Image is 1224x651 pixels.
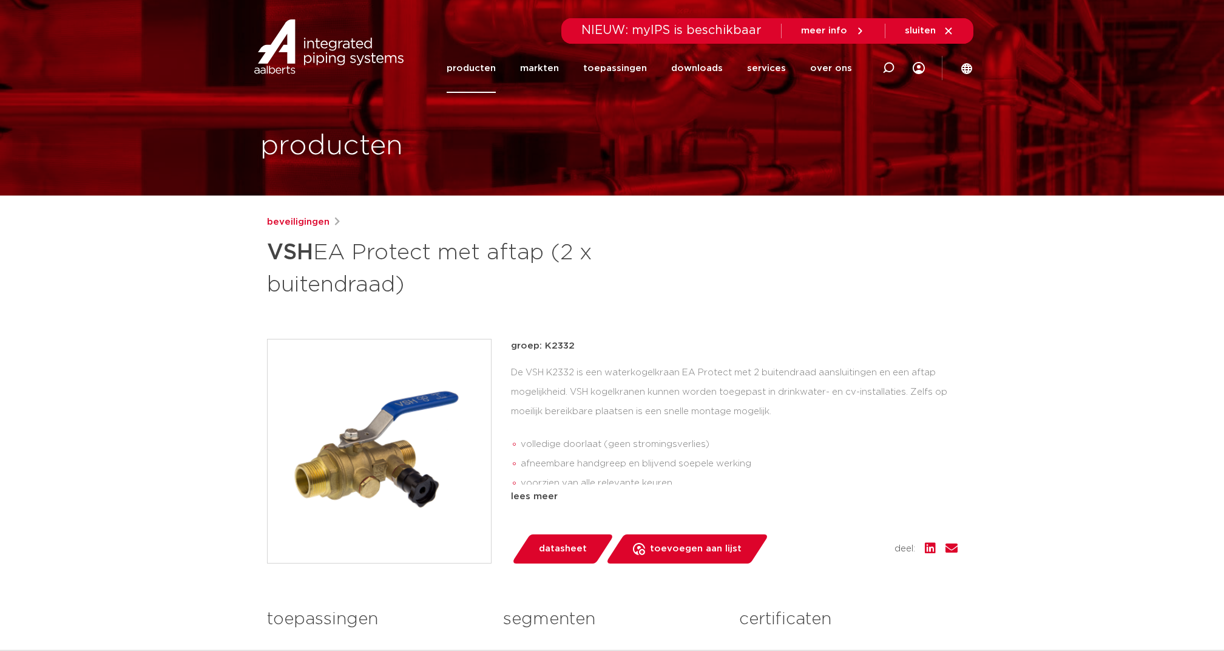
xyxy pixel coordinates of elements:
a: beveiligingen [267,215,330,230]
div: De VSH K2332 is een waterkogelkraan EA Protect met 2 buitendraad aansluitingen en een aftap mogel... [511,363,958,485]
h3: certificaten [739,607,957,632]
a: downloads [671,44,723,93]
span: toevoegen aan lijst [650,539,742,559]
a: over ons [810,44,852,93]
span: deel: [894,542,915,556]
h3: segmenten [503,607,721,632]
a: producten [447,44,496,93]
a: markten [520,44,559,93]
li: volledige doorlaat (geen stromingsverlies) [521,435,958,454]
nav: Menu [447,44,852,93]
li: voorzien van alle relevante keuren [521,474,958,493]
a: sluiten [905,26,954,36]
img: Product Image for VSH EA Protect met aftap (2 x buitendraad) [268,339,491,563]
h3: toepassingen [267,607,485,632]
strong: VSH [267,242,313,264]
h1: producten [260,127,403,166]
p: groep: K2332 [511,339,958,353]
span: sluiten [905,26,936,35]
span: NIEUW: myIPS is beschikbaar [581,24,762,36]
div: lees meer [511,489,958,504]
div: my IPS [913,44,925,93]
a: meer info [801,26,865,36]
a: toepassingen [583,44,647,93]
a: datasheet [511,534,614,564]
h1: EA Protect met aftap (2 x buitendraad) [267,234,723,300]
span: datasheet [539,539,587,559]
span: meer info [801,26,847,35]
li: afneembare handgreep en blijvend soepele werking [521,454,958,474]
a: services [747,44,786,93]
